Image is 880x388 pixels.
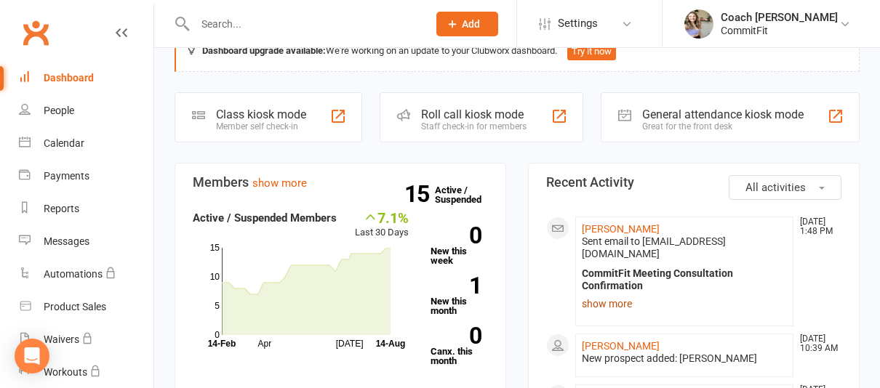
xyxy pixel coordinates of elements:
[567,43,616,60] button: Try it now
[729,175,841,200] button: All activities
[431,227,488,265] a: 0New this week
[19,160,153,193] a: Payments
[421,121,527,132] div: Staff check-in for members
[436,12,498,36] button: Add
[793,334,841,353] time: [DATE] 10:39 AM
[431,275,481,296] strong: 1
[193,175,488,190] h3: Members
[355,209,409,241] div: Last 30 Days
[582,223,660,235] a: [PERSON_NAME]
[44,72,94,84] div: Dashboard
[546,175,841,190] h3: Recent Activity
[721,24,838,37] div: CommitFit
[193,211,337,225] strong: Active / Suspended Members
[19,193,153,225] a: Reports
[19,62,153,94] a: Dashboard
[558,7,598,40] span: Settings
[216,121,306,132] div: Member self check-in
[421,108,527,121] div: Roll call kiosk mode
[431,277,488,315] a: 1New this month
[642,121,804,132] div: Great for the front desk
[431,327,488,365] a: 0Canx. this month
[19,291,153,323] a: Product Sales
[462,18,480,30] span: Add
[19,323,153,356] a: Waivers
[582,352,787,365] div: New prospect added: [PERSON_NAME]
[44,334,79,345] div: Waivers
[582,340,660,352] a: [PERSON_NAME]
[582,267,787,292] div: CommitFit Meeting Consultation Confirmation
[642,108,804,121] div: General attendance kiosk mode
[745,181,806,194] span: All activities
[44,105,74,116] div: People
[19,258,153,291] a: Automations
[793,217,841,236] time: [DATE] 1:48 PM
[44,268,103,280] div: Automations
[44,366,87,378] div: Workouts
[44,170,89,182] div: Payments
[431,325,481,347] strong: 0
[19,225,153,258] a: Messages
[684,9,713,39] img: thumb_image1716750950.png
[19,94,153,127] a: People
[15,339,49,373] div: Open Intercom Messenger
[17,15,54,51] a: Clubworx
[355,209,409,225] div: 7.1%
[19,127,153,160] a: Calendar
[175,31,860,72] div: We're working on an update to your Clubworx dashboard.
[404,183,435,205] strong: 15
[44,235,89,247] div: Messages
[44,203,79,214] div: Reports
[721,11,838,24] div: Coach [PERSON_NAME]
[582,294,787,314] a: show more
[435,174,499,215] a: 15Active / Suspended
[202,45,326,56] strong: Dashboard upgrade available:
[191,14,417,34] input: Search...
[44,137,84,149] div: Calendar
[582,235,726,259] span: Sent email to [EMAIL_ADDRESS][DOMAIN_NAME]
[44,301,106,312] div: Product Sales
[216,108,306,121] div: Class kiosk mode
[252,177,307,190] a: show more
[431,225,481,246] strong: 0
